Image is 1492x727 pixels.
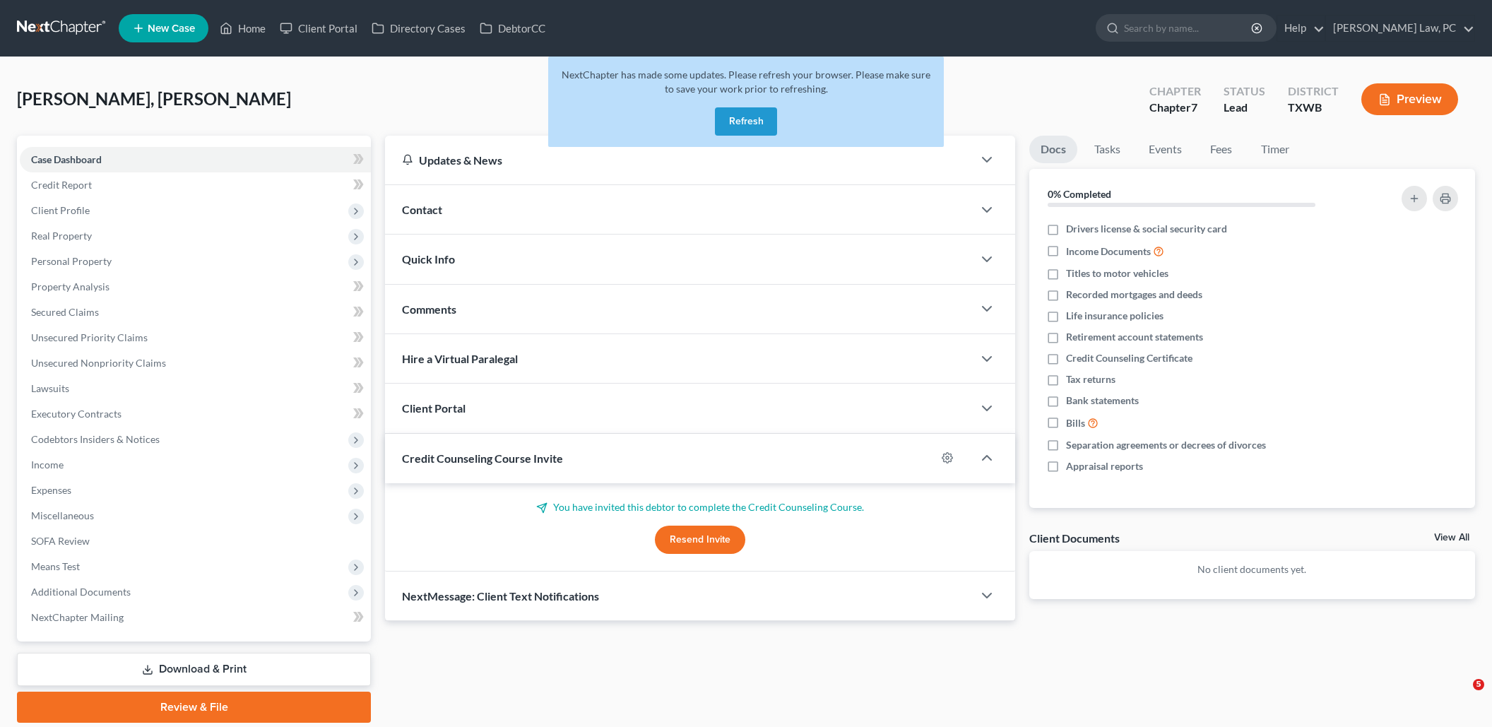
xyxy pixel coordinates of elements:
a: Review & File [17,692,371,723]
div: Updates & News [402,153,956,167]
span: Recorded mortgages and deeds [1066,288,1202,302]
span: Codebtors Insiders & Notices [31,433,160,445]
span: Expenses [31,484,71,496]
strong: 0% Completed [1048,188,1111,200]
a: [PERSON_NAME] Law, PC [1326,16,1474,41]
a: Unsecured Priority Claims [20,325,371,350]
a: Help [1277,16,1325,41]
a: Events [1137,136,1193,163]
span: Separation agreements or decrees of divorces [1066,438,1266,452]
div: Lead [1224,100,1265,116]
span: Credit Counseling Certificate [1066,351,1192,365]
span: Executory Contracts [31,408,122,420]
span: Lawsuits [31,382,69,394]
a: Download & Print [17,653,371,686]
span: New Case [148,23,195,34]
a: View All [1434,533,1469,543]
span: Appraisal reports [1066,459,1143,473]
div: Chapter [1149,83,1201,100]
a: SOFA Review [20,528,371,554]
a: Client Portal [273,16,365,41]
a: Executory Contracts [20,401,371,427]
span: Comments [402,302,456,316]
span: Personal Property [31,255,112,267]
p: You have invited this debtor to complete the Credit Counseling Course. [402,500,998,514]
a: Credit Report [20,172,371,198]
span: NextMessage: Client Text Notifications [402,589,599,603]
span: SOFA Review [31,535,90,547]
span: Quick Info [402,252,455,266]
input: Search by name... [1124,15,1253,41]
span: Real Property [31,230,92,242]
span: Contact [402,203,442,216]
span: 5 [1473,679,1484,690]
span: Client Profile [31,204,90,216]
a: Secured Claims [20,300,371,325]
span: Property Analysis [31,280,109,292]
button: Refresh [715,107,777,136]
a: Property Analysis [20,274,371,300]
span: Income Documents [1066,244,1151,259]
iframe: Intercom live chat [1444,679,1478,713]
span: Unsecured Nonpriority Claims [31,357,166,369]
span: Client Portal [402,401,466,415]
a: Unsecured Nonpriority Claims [20,350,371,376]
span: Credit Counseling Course Invite [402,451,563,465]
span: Case Dashboard [31,153,102,165]
span: Unsecured Priority Claims [31,331,148,343]
span: Bills [1066,416,1085,430]
span: NextChapter Mailing [31,611,124,623]
span: Hire a Virtual Paralegal [402,352,518,365]
span: Drivers license & social security card [1066,222,1227,236]
span: Means Test [31,560,80,572]
a: Tasks [1083,136,1132,163]
p: No client documents yet. [1041,562,1464,577]
span: [PERSON_NAME], [PERSON_NAME] [17,88,291,109]
span: Bank statements [1066,394,1139,408]
div: Client Documents [1029,531,1120,545]
span: Credit Report [31,179,92,191]
span: Additional Documents [31,586,131,598]
div: District [1288,83,1339,100]
a: Docs [1029,136,1077,163]
span: Retirement account statements [1066,330,1203,344]
div: TXWB [1288,100,1339,116]
a: Home [213,16,273,41]
a: Directory Cases [365,16,473,41]
a: Fees [1199,136,1244,163]
span: 7 [1191,100,1197,114]
span: Tax returns [1066,372,1115,386]
button: Resend Invite [655,526,745,554]
span: Secured Claims [31,306,99,318]
a: DebtorCC [473,16,552,41]
button: Preview [1361,83,1458,115]
div: Chapter [1149,100,1201,116]
a: Timer [1250,136,1301,163]
div: Status [1224,83,1265,100]
span: Life insurance policies [1066,309,1164,323]
a: NextChapter Mailing [20,605,371,630]
span: NextChapter has made some updates. Please refresh your browser. Please make sure to save your wor... [562,69,930,95]
span: Titles to motor vehicles [1066,266,1168,280]
span: Income [31,459,64,471]
a: Lawsuits [20,376,371,401]
a: Case Dashboard [20,147,371,172]
span: Miscellaneous [31,509,94,521]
